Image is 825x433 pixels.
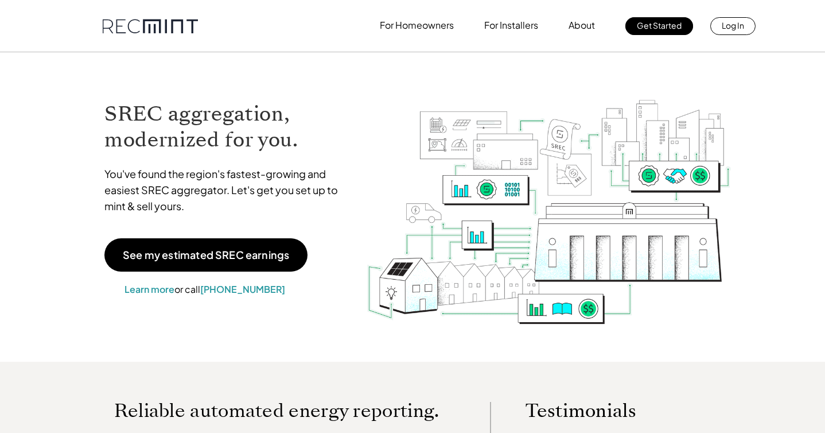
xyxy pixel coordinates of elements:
[637,17,682,33] p: Get Started
[366,69,732,327] img: RECmint value cycle
[526,402,696,419] p: Testimonials
[174,283,200,295] span: or call
[104,166,349,214] p: You've found the region's fastest-growing and easiest SREC aggregator. Let's get you set up to mi...
[569,17,595,33] p: About
[710,17,756,35] a: Log In
[625,17,693,35] a: Get Started
[124,283,174,295] a: Learn more
[123,250,289,260] p: See my estimated SREC earnings
[104,101,349,153] h1: SREC aggregation, modernized for you.
[114,402,456,419] p: Reliable automated energy reporting.
[722,17,744,33] p: Log In
[200,283,285,295] a: [PHONE_NUMBER]
[104,238,308,272] a: See my estimated SREC earnings
[380,17,454,33] p: For Homeowners
[484,17,538,33] p: For Installers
